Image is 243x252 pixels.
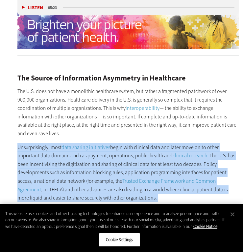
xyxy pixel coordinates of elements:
div: duration [47,5,62,11]
button: Close [225,207,240,222]
h2: The Source of Information Asymmetry in Healthcare [17,75,238,82]
button: Listen [22,5,43,10]
div: This website uses cookies and other tracking technologies to enhance user experience and to analy... [5,210,226,230]
a: More information about your privacy [193,224,217,229]
button: Cookie Settings [99,233,140,247]
a: data sharing initiatives [61,144,110,151]
img: ht-optimizing care-animated-2023-learn how-desktop [17,11,238,49]
a: Trusted Exchange Framework and Common Agreement [17,177,216,193]
p: Unsurprisingly, most begin with clinical data and later move on to other important data domains s... [17,143,238,202]
p: The U.S. does not have a monolithic healthcare system, but rather a fragmented patchwork of over ... [17,87,238,138]
a: clinical research [173,152,207,159]
a: interoperability [126,105,159,111]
